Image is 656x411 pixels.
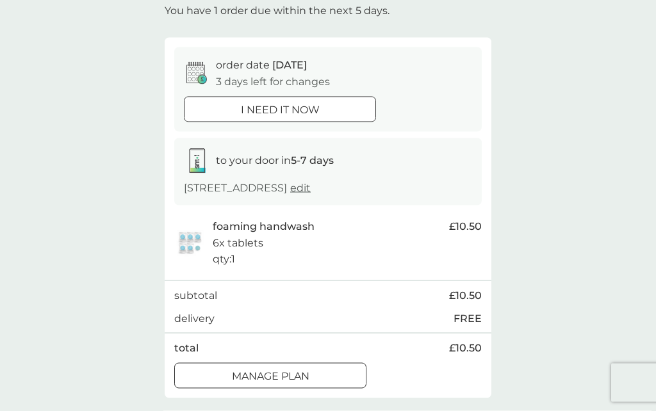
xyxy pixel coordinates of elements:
[174,310,215,327] p: delivery
[174,340,199,357] p: total
[174,363,366,389] button: Manage plan
[184,180,311,197] p: [STREET_ADDRESS]
[454,310,482,327] p: FREE
[216,154,334,166] span: to your door in
[241,102,320,118] p: i need it now
[216,74,330,90] p: 3 days left for changes
[213,235,263,252] p: 6x tablets
[449,218,482,235] span: £10.50
[174,287,217,304] p: subtotal
[213,251,235,268] p: qty : 1
[449,287,482,304] span: £10.50
[290,182,311,194] a: edit
[449,340,482,357] span: £10.50
[184,97,376,122] button: i need it now
[291,154,334,166] strong: 5-7 days
[165,3,389,19] p: You have 1 order due within the next 5 days.
[213,218,315,235] p: foaming handwash
[272,59,307,71] span: [DATE]
[232,368,309,385] p: Manage plan
[216,57,307,74] p: order date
